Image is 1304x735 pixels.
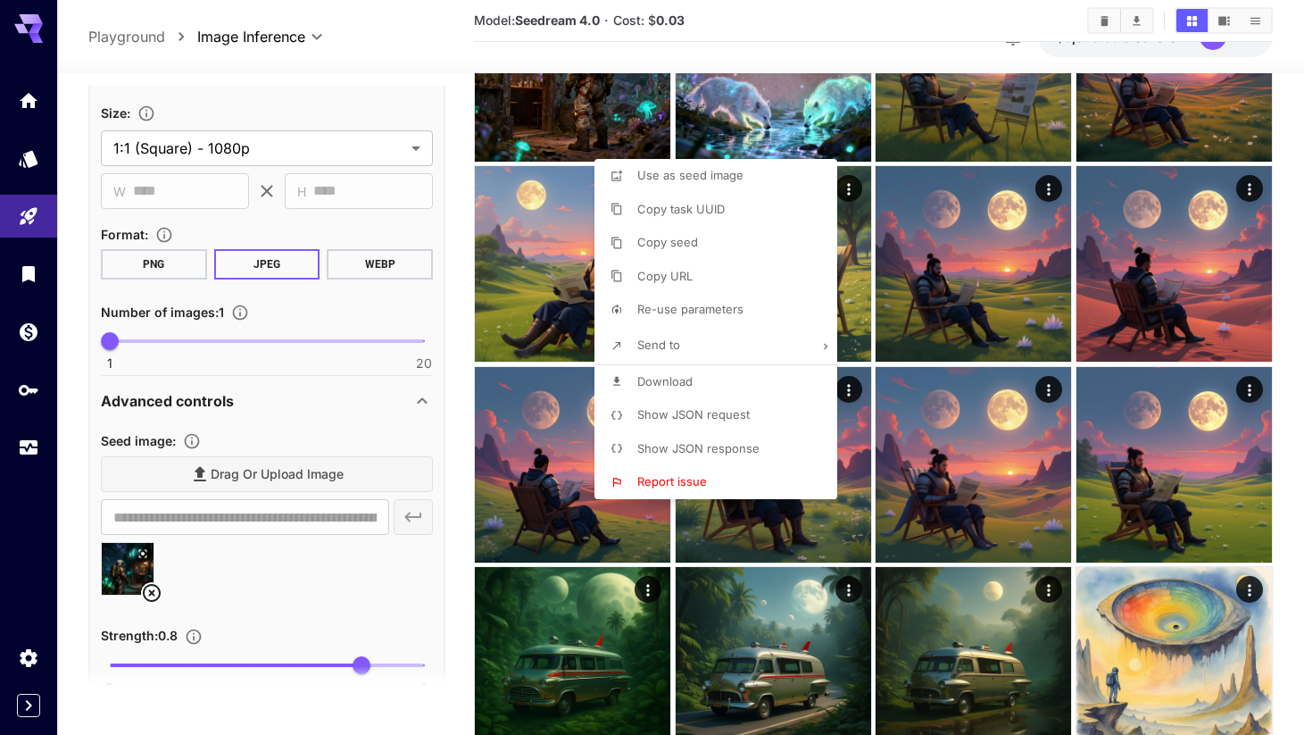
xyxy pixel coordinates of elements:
span: Copy URL [637,269,693,283]
span: Download [637,374,693,388]
span: Show JSON response [637,441,760,455]
span: Show JSON request [637,407,750,422]
span: Send to [637,338,680,352]
span: Copy task UUID [637,202,725,216]
span: Re-use parameters [637,302,743,316]
span: Copy seed [637,235,698,249]
span: Report issue [637,474,707,489]
span: Use as seed image [637,168,743,182]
